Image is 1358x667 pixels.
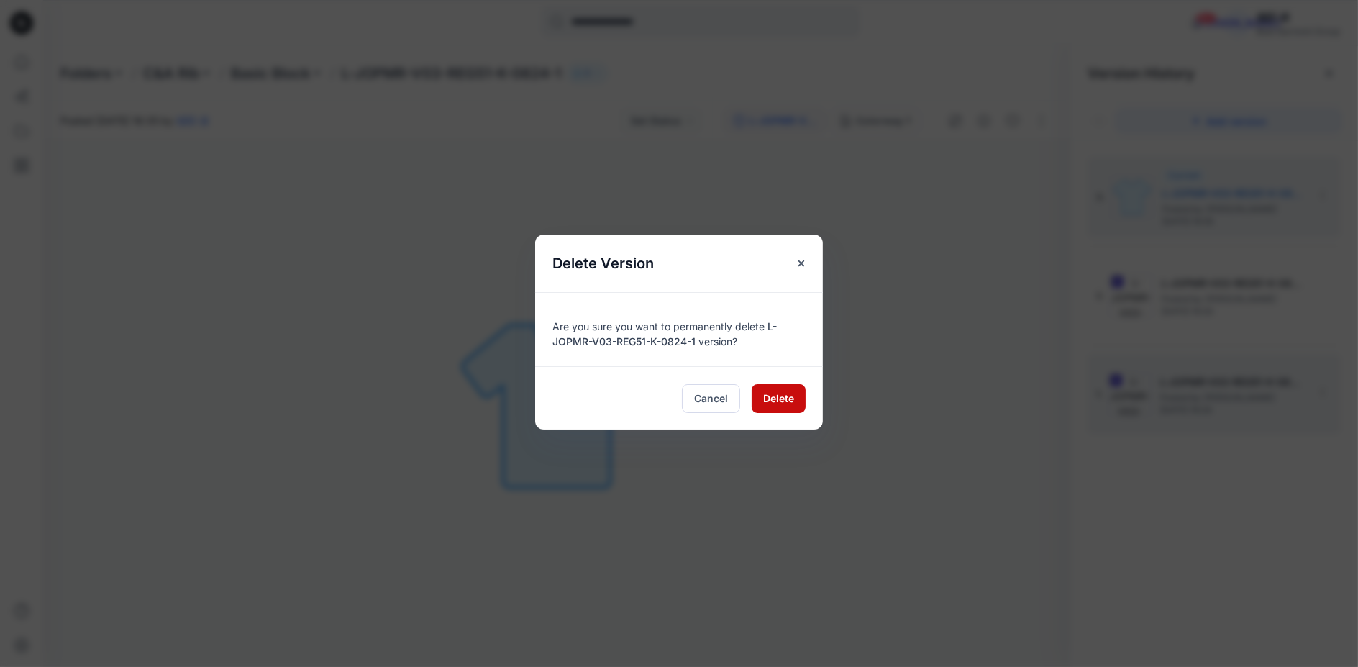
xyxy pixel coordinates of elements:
[752,384,806,413] button: Delete
[682,384,740,413] button: Cancel
[535,235,671,292] h5: Delete Version
[552,310,806,349] div: Are you sure you want to permanently delete version?
[788,250,814,276] button: Close
[763,391,794,406] span: Delete
[694,391,728,406] span: Cancel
